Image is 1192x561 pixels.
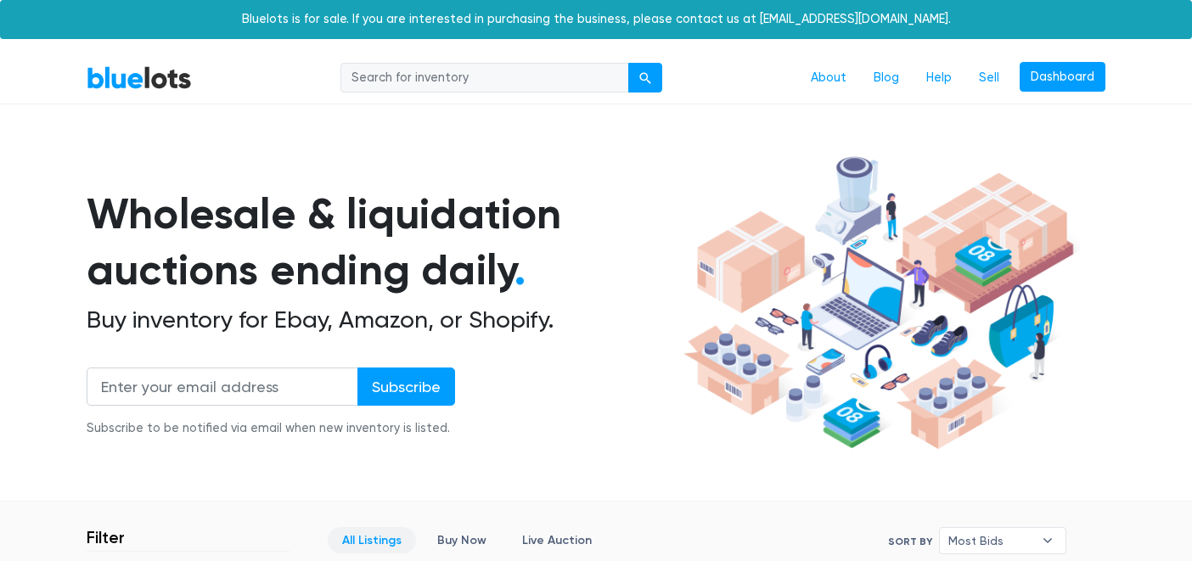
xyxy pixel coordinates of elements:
[1030,528,1065,553] b: ▾
[87,306,678,334] h2: Buy inventory for Ebay, Amazon, or Shopify.
[357,367,455,406] input: Subscribe
[1020,62,1105,93] a: Dashboard
[913,62,965,94] a: Help
[948,528,1033,553] span: Most Bids
[328,527,416,553] a: All Listings
[514,244,526,295] span: .
[678,149,1080,457] img: hero-ee84e7d0318cb26816c560f6b4441b76977f77a177738b4e94f68c95b2b83dbb.png
[860,62,913,94] a: Blog
[87,186,678,299] h1: Wholesale & liquidation auctions ending daily
[340,63,629,93] input: Search for inventory
[87,419,455,438] div: Subscribe to be notified via email when new inventory is listed.
[87,527,125,547] h3: Filter
[87,65,192,90] a: BlueLots
[965,62,1013,94] a: Sell
[87,367,358,406] input: Enter your email address
[797,62,860,94] a: About
[508,527,606,553] a: Live Auction
[888,534,932,549] label: Sort By
[423,527,501,553] a: Buy Now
